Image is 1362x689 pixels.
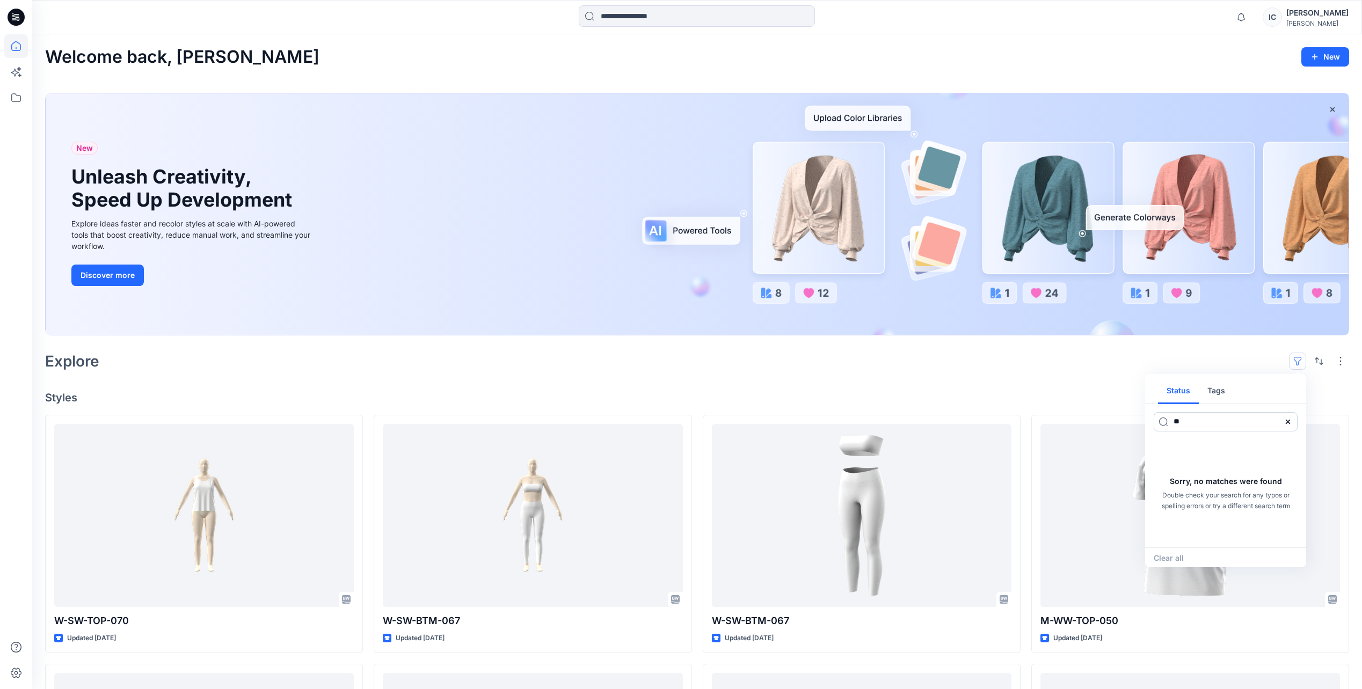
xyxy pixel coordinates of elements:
a: W-SW-BTM-067 [712,424,1011,607]
p: Sorry, no matches were found [1170,475,1282,487]
p: Updated [DATE] [396,633,445,644]
a: M-WW-TOP-050 [1040,424,1340,607]
a: W-SW-TOP-070 [54,424,354,607]
h4: Styles [45,391,1349,404]
p: Double check your search for any typos or spelling errors or try a different search term [1152,490,1300,512]
div: IC [1263,8,1282,27]
button: Status [1158,378,1199,404]
div: Explore ideas faster and recolor styles at scale with AI-powered tools that boost creativity, red... [71,218,313,252]
span: New [76,142,93,155]
a: Discover more [71,265,313,286]
button: Discover more [71,265,144,286]
p: Updated [DATE] [1053,633,1102,644]
p: W-SW-BTM-067 [712,613,1011,628]
p: M-WW-TOP-050 [1040,613,1340,628]
p: W-SW-BTM-067 [383,613,682,628]
h2: Welcome back, [PERSON_NAME] [45,47,319,67]
button: New [1301,47,1349,67]
div: [PERSON_NAME] [1286,6,1349,19]
div: [PERSON_NAME] [1286,19,1349,27]
h1: Unleash Creativity, Speed Up Development [71,165,297,211]
button: Tags [1199,378,1234,404]
p: Updated [DATE] [67,633,116,644]
a: W-SW-BTM-067 [383,424,682,607]
h2: Explore [45,353,99,370]
p: Updated [DATE] [725,633,774,644]
p: W-SW-TOP-070 [54,613,354,628]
